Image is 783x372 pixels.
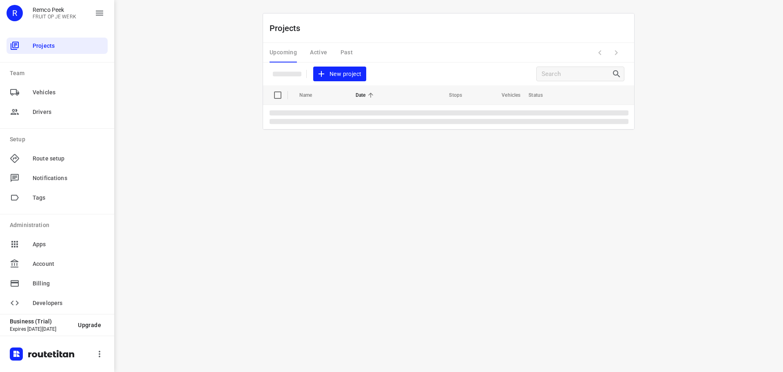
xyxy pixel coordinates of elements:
[33,108,104,116] span: Drivers
[33,240,104,249] span: Apps
[33,7,76,13] p: Remco Peek
[78,322,101,328] span: Upgrade
[33,42,104,50] span: Projects
[10,221,108,229] p: Administration
[438,90,462,100] span: Stops
[612,69,624,79] div: Search
[33,279,104,288] span: Billing
[7,150,108,167] div: Route setup
[491,90,520,100] span: Vehicles
[529,90,553,100] span: Status
[7,5,23,21] div: R
[10,318,71,325] p: Business (Trial)
[299,90,323,100] span: Name
[542,68,612,80] input: Search projects
[7,295,108,311] div: Developers
[33,174,104,183] span: Notifications
[7,38,108,54] div: Projects
[7,256,108,272] div: Account
[7,170,108,186] div: Notifications
[318,69,361,79] span: New project
[7,275,108,292] div: Billing
[7,236,108,252] div: Apps
[33,14,76,20] p: FRUIT OP JE WERK
[10,326,71,332] p: Expires [DATE][DATE]
[608,45,624,61] span: Next Page
[33,260,104,268] span: Account
[7,104,108,120] div: Drivers
[33,299,104,307] span: Developers
[33,154,104,163] span: Route setup
[592,45,608,61] span: Previous Page
[7,189,108,206] div: Tags
[270,22,307,34] p: Projects
[356,90,376,100] span: Date
[10,135,108,144] p: Setup
[33,194,104,202] span: Tags
[313,67,366,82] button: New project
[71,318,108,332] button: Upgrade
[10,69,108,78] p: Team
[33,88,104,97] span: Vehicles
[7,84,108,100] div: Vehicles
